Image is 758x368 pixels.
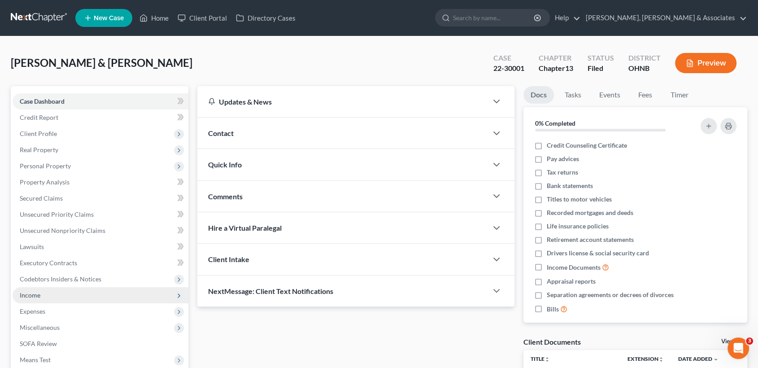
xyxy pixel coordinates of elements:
[547,154,579,163] span: Pay advices
[208,223,282,232] span: Hire a Virtual Paralegal
[550,10,580,26] a: Help
[13,255,188,271] a: Executory Contracts
[539,63,573,74] div: Chapter
[13,93,188,110] a: Case Dashboard
[627,355,664,362] a: Extensionunfold_more
[531,355,550,362] a: Titleunfold_more
[523,337,581,346] div: Client Documents
[20,194,63,202] span: Secured Claims
[547,277,596,286] span: Appraisal reports
[628,63,661,74] div: OHNB
[588,53,614,63] div: Status
[20,324,60,331] span: Miscellaneous
[208,97,477,106] div: Updates & News
[94,15,124,22] span: New Case
[20,114,58,121] span: Credit Report
[208,192,243,201] span: Comments
[493,63,524,74] div: 22-30001
[13,336,188,352] a: SOFA Review
[20,178,70,186] span: Property Analysis
[675,53,736,73] button: Preview
[565,64,573,72] span: 13
[453,9,535,26] input: Search by name...
[20,97,65,105] span: Case Dashboard
[13,223,188,239] a: Unsecured Nonpriority Claims
[208,255,249,263] span: Client Intake
[20,307,45,315] span: Expenses
[20,291,40,299] span: Income
[547,305,559,314] span: Bills
[13,190,188,206] a: Secured Claims
[135,10,173,26] a: Home
[173,10,231,26] a: Client Portal
[547,208,633,217] span: Recorded mortgages and deeds
[728,337,749,359] iframe: Intercom live chat
[493,53,524,63] div: Case
[547,235,634,244] span: Retirement account statements
[547,141,627,150] span: Credit Counseling Certificate
[547,249,649,258] span: Drivers license & social security card
[713,357,719,362] i: expand_more
[746,337,753,345] span: 3
[523,86,554,104] a: Docs
[535,119,575,127] strong: 0% Completed
[539,53,573,63] div: Chapter
[208,160,242,169] span: Quick Info
[547,222,609,231] span: Life insurance policies
[13,239,188,255] a: Lawsuits
[592,86,627,104] a: Events
[20,340,57,347] span: SOFA Review
[547,263,601,272] span: Income Documents
[20,243,44,250] span: Lawsuits
[721,338,744,345] a: View All
[631,86,660,104] a: Fees
[628,53,661,63] div: District
[20,356,51,364] span: Means Test
[20,259,77,267] span: Executory Contracts
[20,210,94,218] span: Unsecured Priority Claims
[663,86,696,104] a: Timer
[547,168,578,177] span: Tax returns
[20,227,105,234] span: Unsecured Nonpriority Claims
[20,275,101,283] span: Codebtors Insiders & Notices
[588,63,614,74] div: Filed
[581,10,747,26] a: [PERSON_NAME], [PERSON_NAME] & Associates
[547,290,674,299] span: Separation agreements or decrees of divorces
[20,130,57,137] span: Client Profile
[547,195,612,204] span: Titles to motor vehicles
[547,181,593,190] span: Bank statements
[558,86,588,104] a: Tasks
[20,146,58,153] span: Real Property
[208,287,333,295] span: NextMessage: Client Text Notifications
[208,129,234,137] span: Contact
[658,357,664,362] i: unfold_more
[13,206,188,223] a: Unsecured Priority Claims
[678,355,719,362] a: Date Added expand_more
[11,56,192,69] span: [PERSON_NAME] & [PERSON_NAME]
[231,10,300,26] a: Directory Cases
[20,162,71,170] span: Personal Property
[13,110,188,126] a: Credit Report
[545,357,550,362] i: unfold_more
[13,174,188,190] a: Property Analysis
